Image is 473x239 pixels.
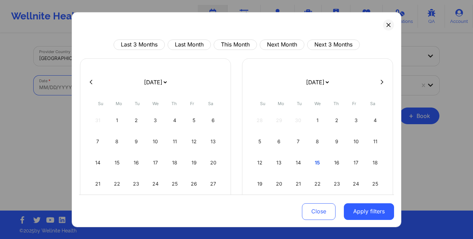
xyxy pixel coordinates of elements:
[214,39,257,50] button: This Month
[116,101,122,106] abbr: Monday
[127,153,145,172] div: Tue Sep 16 2025
[166,174,184,193] div: Thu Sep 25 2025
[270,153,288,172] div: Mon Oct 13 2025
[135,101,140,106] abbr: Tuesday
[366,131,384,151] div: Sat Oct 11 2025
[307,39,360,50] button: Next 3 Months
[166,153,184,172] div: Thu Sep 18 2025
[98,101,103,106] abbr: Sunday
[108,110,126,130] div: Mon Sep 01 2025
[185,110,203,130] div: Fri Sep 05 2025
[260,101,265,106] abbr: Sunday
[114,39,165,50] button: Last 3 Months
[328,153,346,172] div: Thu Oct 16 2025
[328,174,346,193] div: Thu Oct 23 2025
[168,39,211,50] button: Last Month
[108,174,126,193] div: Mon Sep 22 2025
[314,101,321,106] abbr: Wednesday
[127,174,145,193] div: Tue Sep 23 2025
[347,110,365,130] div: Fri Oct 03 2025
[147,153,164,172] div: Wed Sep 17 2025
[190,101,194,106] abbr: Friday
[185,131,203,151] div: Fri Sep 12 2025
[289,153,307,172] div: Tue Oct 14 2025
[309,174,327,193] div: Wed Oct 22 2025
[89,153,107,172] div: Sun Sep 14 2025
[204,131,222,151] div: Sat Sep 13 2025
[333,101,339,106] abbr: Thursday
[309,110,327,130] div: Wed Oct 01 2025
[289,174,307,193] div: Tue Oct 21 2025
[89,131,107,151] div: Sun Sep 07 2025
[127,110,145,130] div: Tue Sep 02 2025
[328,110,346,130] div: Thu Oct 02 2025
[204,110,222,130] div: Sat Sep 06 2025
[108,153,126,172] div: Mon Sep 15 2025
[309,131,327,151] div: Wed Oct 08 2025
[366,110,384,130] div: Sat Oct 04 2025
[366,174,384,193] div: Sat Oct 25 2025
[251,174,269,193] div: Sun Oct 19 2025
[344,203,394,220] button: Apply filters
[370,101,375,106] abbr: Saturday
[171,101,177,106] abbr: Thursday
[328,131,346,151] div: Thu Oct 09 2025
[89,174,107,193] div: Sun Sep 21 2025
[185,153,203,172] div: Fri Sep 19 2025
[166,110,184,130] div: Thu Sep 04 2025
[251,131,269,151] div: Sun Oct 05 2025
[260,39,304,50] button: Next Month
[147,174,164,193] div: Wed Sep 24 2025
[352,101,356,106] abbr: Friday
[347,153,365,172] div: Fri Oct 17 2025
[270,131,288,151] div: Mon Oct 06 2025
[278,101,284,106] abbr: Monday
[108,131,126,151] div: Mon Sep 08 2025
[297,101,302,106] abbr: Tuesday
[204,174,222,193] div: Sat Sep 27 2025
[251,153,269,172] div: Sun Oct 12 2025
[147,131,164,151] div: Wed Sep 10 2025
[152,101,159,106] abbr: Wednesday
[347,131,365,151] div: Fri Oct 10 2025
[185,174,203,193] div: Fri Sep 26 2025
[270,174,288,193] div: Mon Oct 20 2025
[302,203,336,220] button: Close
[127,131,145,151] div: Tue Sep 09 2025
[366,153,384,172] div: Sat Oct 18 2025
[289,131,307,151] div: Tue Oct 07 2025
[204,153,222,172] div: Sat Sep 20 2025
[347,174,365,193] div: Fri Oct 24 2025
[309,153,327,172] div: Wed Oct 15 2025
[166,131,184,151] div: Thu Sep 11 2025
[147,110,164,130] div: Wed Sep 03 2025
[208,101,213,106] abbr: Saturday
